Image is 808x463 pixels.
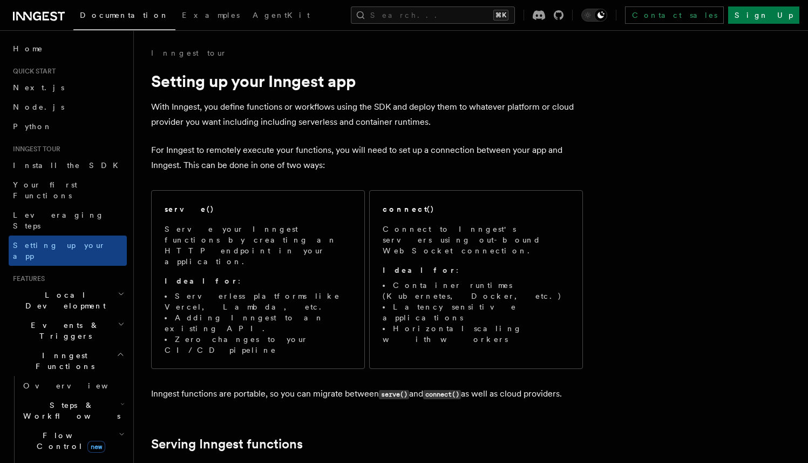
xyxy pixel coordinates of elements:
a: Next.js [9,78,127,97]
span: Node.js [13,103,64,111]
li: Horizontal scaling with workers [383,323,569,345]
a: serve()Serve your Inngest functions by creating an HTTP endpoint in your application.Ideal for:Se... [151,190,365,369]
span: new [87,441,105,453]
span: Your first Functions [13,180,77,200]
p: Inngest functions are portable, so you can migrate between and as well as cloud providers. [151,386,583,402]
a: Setting up your app [9,236,127,266]
span: Overview [23,381,134,390]
code: serve() [379,390,409,399]
li: Container runtimes (Kubernetes, Docker, etc.) [383,280,569,301]
a: Home [9,39,127,58]
span: Home [13,43,43,54]
button: Events & Triggers [9,316,127,346]
p: For Inngest to remotely execute your functions, you will need to set up a connection between your... [151,143,583,173]
button: Inngest Functions [9,346,127,376]
button: Toggle dark mode [581,9,607,22]
a: Contact sales [625,6,724,24]
a: Examples [175,3,246,29]
span: Next.js [13,83,64,92]
li: Serverless platforms like Vercel, Lambda, etc. [165,291,351,312]
a: Python [9,117,127,136]
button: Flow Controlnew [19,426,127,456]
a: Node.js [9,97,127,117]
h1: Setting up your Inngest app [151,71,583,91]
p: With Inngest, you define functions or workflows using the SDK and deploy them to whatever platfor... [151,99,583,130]
span: Steps & Workflows [19,400,120,421]
span: Inngest tour [9,145,60,153]
a: Inngest tour [151,48,227,58]
p: Serve your Inngest functions by creating an HTTP endpoint in your application. [165,224,351,267]
p: : [165,276,351,286]
p: : [383,265,569,276]
span: Inngest Functions [9,350,117,372]
code: connect() [423,390,461,399]
a: Documentation [73,3,175,30]
a: connect()Connect to Inngest's servers using out-bound WebSocket connection.Ideal for:Container ru... [369,190,583,369]
a: Serving Inngest functions [151,437,303,452]
strong: Ideal for [165,277,238,285]
span: AgentKit [253,11,310,19]
h2: serve() [165,204,214,214]
span: Setting up your app [13,241,106,260]
strong: Ideal for [383,266,456,274]
a: Your first Functions [9,175,127,205]
li: Adding Inngest to an existing API. [165,312,351,334]
span: Flow Control [19,430,119,452]
a: Sign Up [728,6,799,24]
li: Zero changes to your CI/CD pipeline [165,334,351,355]
li: Latency sensitive applications [383,301,569,323]
kbd: ⌘K [493,10,508,21]
h2: connect() [383,204,434,214]
a: Install the SDK [9,156,127,175]
span: Python [13,122,52,131]
span: Install the SDK [13,161,125,170]
span: Documentation [80,11,169,19]
span: Features [9,274,45,283]
button: Local Development [9,285,127,316]
a: Overview [19,376,127,395]
span: Leveraging Steps [13,211,104,230]
span: Quick start [9,67,56,76]
span: Events & Triggers [9,320,118,341]
button: Search...⌘K [351,6,515,24]
button: Steps & Workflows [19,395,127,426]
p: Connect to Inngest's servers using out-bound WebSocket connection. [383,224,569,256]
a: AgentKit [246,3,316,29]
a: Leveraging Steps [9,205,127,236]
span: Examples [182,11,240,19]
span: Local Development [9,290,118,311]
